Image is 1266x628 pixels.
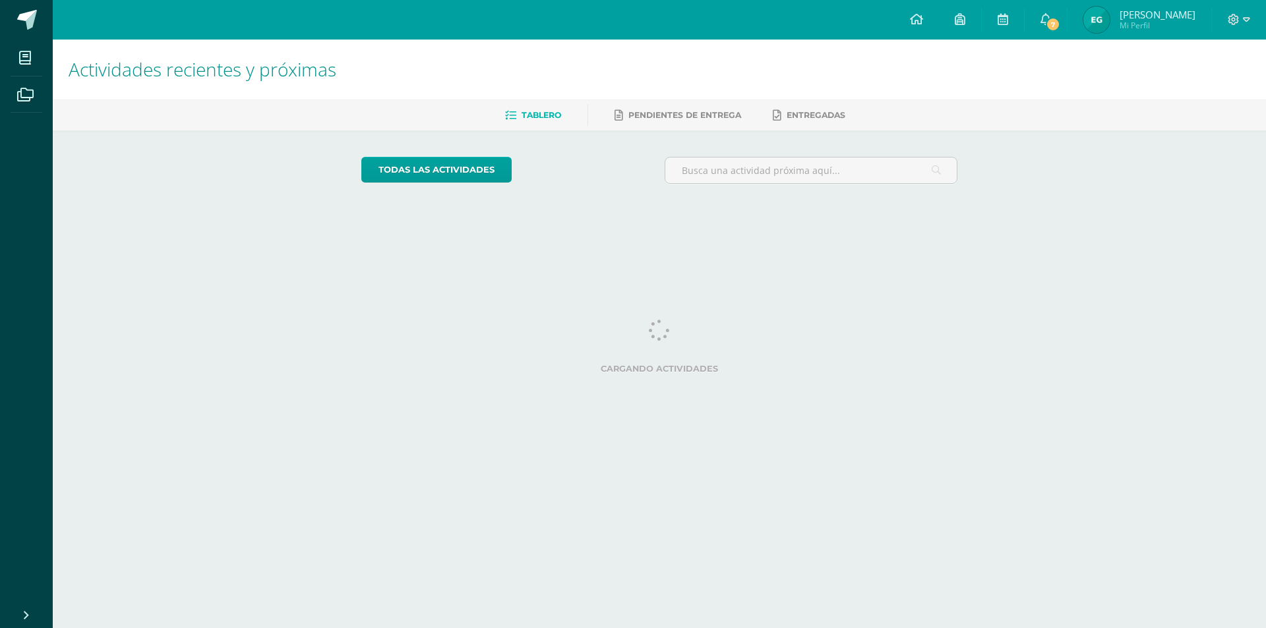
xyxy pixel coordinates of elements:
a: Tablero [505,105,561,126]
a: Pendientes de entrega [615,105,741,126]
span: [PERSON_NAME] [1120,8,1195,21]
span: 7 [1046,17,1060,32]
span: Tablero [522,110,561,120]
span: Entregadas [787,110,845,120]
span: Actividades recientes y próximas [69,57,336,82]
a: Entregadas [773,105,845,126]
label: Cargando actividades [361,364,958,374]
input: Busca una actividad próxima aquí... [665,157,957,183]
span: Mi Perfil [1120,20,1195,31]
a: todas las Actividades [361,157,512,183]
span: Pendientes de entrega [628,110,741,120]
img: 2f08d38560f453b6d64c68189f578bca.png [1083,7,1110,33]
